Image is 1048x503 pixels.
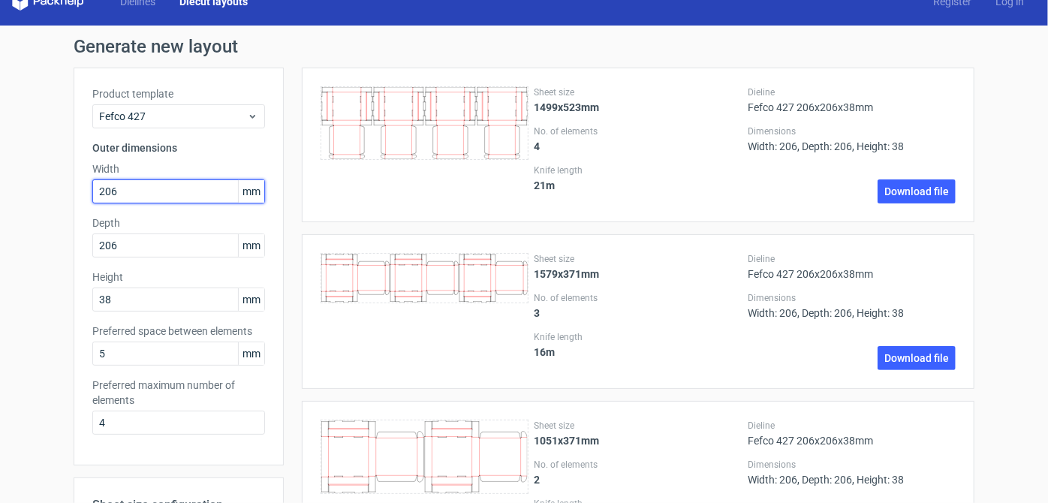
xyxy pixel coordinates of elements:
[535,101,600,113] strong: 1499x523mm
[748,420,956,432] label: Dieline
[74,38,974,56] h1: Generate new layout
[535,459,742,471] label: No. of elements
[748,86,956,113] div: Fefco 427 206x206x38mm
[535,179,556,191] strong: 21 m
[535,164,742,176] label: Knife length
[535,474,541,486] strong: 2
[238,234,264,257] span: mm
[92,161,265,176] label: Width
[748,459,956,486] div: Width: 206, Depth: 206, Height: 38
[535,292,742,304] label: No. of elements
[535,435,600,447] strong: 1051x371mm
[92,270,265,285] label: Height
[92,140,265,155] h3: Outer dimensions
[748,125,956,137] label: Dimensions
[92,215,265,230] label: Depth
[535,346,556,358] strong: 16 m
[238,342,264,365] span: mm
[748,292,956,304] label: Dimensions
[535,331,742,343] label: Knife length
[878,346,956,370] a: Download file
[748,86,956,98] label: Dieline
[535,253,742,265] label: Sheet size
[748,420,956,447] div: Fefco 427 206x206x38mm
[92,324,265,339] label: Preferred space between elements
[748,125,956,152] div: Width: 206, Depth: 206, Height: 38
[535,140,541,152] strong: 4
[92,378,265,408] label: Preferred maximum number of elements
[238,288,264,311] span: mm
[535,420,742,432] label: Sheet size
[748,292,956,319] div: Width: 206, Depth: 206, Height: 38
[748,459,956,471] label: Dimensions
[878,179,956,203] a: Download file
[92,86,265,101] label: Product template
[748,253,956,280] div: Fefco 427 206x206x38mm
[535,86,742,98] label: Sheet size
[238,180,264,203] span: mm
[535,307,541,319] strong: 3
[535,268,600,280] strong: 1579x371mm
[99,109,247,124] span: Fefco 427
[535,125,742,137] label: No. of elements
[748,253,956,265] label: Dieline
